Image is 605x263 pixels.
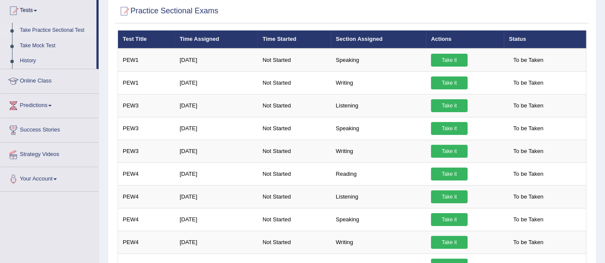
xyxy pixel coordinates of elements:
[431,236,468,249] a: Take it
[118,208,175,231] td: PEW4
[431,145,468,158] a: Take it
[175,31,258,49] th: Time Assigned
[331,140,426,162] td: Writing
[175,208,258,231] td: [DATE]
[16,38,96,54] a: Take Mock Test
[509,190,548,203] span: To be Taken
[258,231,331,254] td: Not Started
[431,122,468,135] a: Take it
[431,190,468,203] a: Take it
[258,31,331,49] th: Time Started
[258,49,331,72] td: Not Started
[431,213,468,226] a: Take it
[118,49,175,72] td: PEW1
[175,231,258,254] td: [DATE]
[258,117,331,140] td: Not Started
[331,31,426,49] th: Section Assigned
[331,117,426,140] td: Speaking
[258,162,331,185] td: Not Started
[509,122,548,135] span: To be Taken
[509,54,548,67] span: To be Taken
[431,168,468,180] a: Take it
[509,76,548,89] span: To be Taken
[331,162,426,185] td: Reading
[175,185,258,208] td: [DATE]
[509,236,548,249] span: To be Taken
[175,49,258,72] td: [DATE]
[331,94,426,117] td: Listening
[0,94,99,115] a: Predictions
[509,99,548,112] span: To be Taken
[0,69,99,91] a: Online Class
[118,5,218,18] h2: Practice Sectional Exams
[331,49,426,72] td: Speaking
[175,162,258,185] td: [DATE]
[118,231,175,254] td: PEW4
[175,117,258,140] td: [DATE]
[509,168,548,180] span: To be Taken
[0,118,99,140] a: Success Stories
[331,208,426,231] td: Speaking
[258,208,331,231] td: Not Started
[431,76,468,89] a: Take it
[258,71,331,94] td: Not Started
[331,71,426,94] td: Writing
[431,99,468,112] a: Take it
[0,167,99,189] a: Your Account
[258,140,331,162] td: Not Started
[0,143,99,164] a: Strategy Videos
[175,94,258,117] td: [DATE]
[118,162,175,185] td: PEW4
[16,53,96,69] a: History
[118,71,175,94] td: PEW1
[16,23,96,38] a: Take Practice Sectional Test
[118,185,175,208] td: PEW4
[509,213,548,226] span: To be Taken
[118,117,175,140] td: PEW3
[118,140,175,162] td: PEW3
[258,94,331,117] td: Not Started
[504,31,586,49] th: Status
[509,145,548,158] span: To be Taken
[175,140,258,162] td: [DATE]
[175,71,258,94] td: [DATE]
[426,31,504,49] th: Actions
[118,31,175,49] th: Test Title
[331,185,426,208] td: Listening
[258,185,331,208] td: Not Started
[431,54,468,67] a: Take it
[331,231,426,254] td: Writing
[118,94,175,117] td: PEW3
